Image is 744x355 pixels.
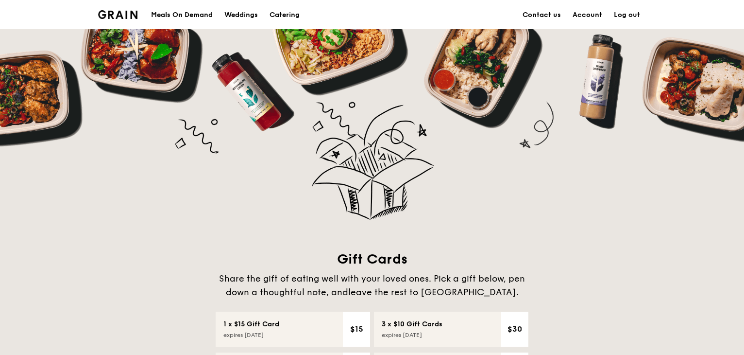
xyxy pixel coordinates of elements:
span: leave the rest to [GEOGRAPHIC_DATA]. [348,287,519,298]
div: expires [DATE] [223,331,264,339]
a: Contact us [517,0,567,30]
div: expires [DATE] [382,331,422,339]
div: Catering [270,0,300,30]
a: Catering [264,0,305,30]
div: Weddings [224,0,258,30]
div: 3 x $10 Gift Cards [382,319,442,329]
h2: Share the gift of eating well with your loved ones. Pick a gift below, pen down a thoughtful note... [215,272,529,299]
img: Grain [98,10,137,19]
div: $15 [347,319,366,339]
div: $30 [505,319,524,339]
a: Log out [608,0,646,30]
div: 1 x $15 Gift Card [223,319,279,329]
h1: Gift Cards [215,250,529,268]
div: Meals On Demand [151,0,213,30]
a: Weddings [219,0,264,30]
a: Account [567,0,608,30]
